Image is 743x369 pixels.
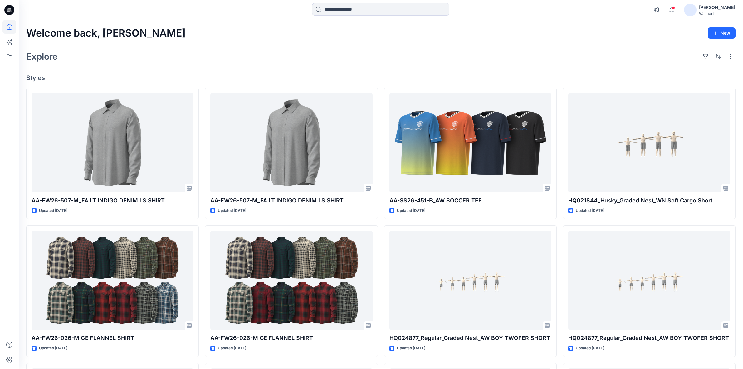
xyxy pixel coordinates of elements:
[568,334,730,342] p: HQ024877_Regular_Graded Nest_AW BOY TWOFER SHORT
[218,345,246,352] p: Updated [DATE]
[210,334,372,342] p: AA-FW26-026-M GE FLANNEL SHIRT
[699,4,735,11] div: [PERSON_NAME]
[210,196,372,205] p: AA-FW26-507-M_FA LT INDIGO DENIM LS SHIRT
[39,207,67,214] p: Updated [DATE]
[26,74,736,82] h4: Styles
[576,207,604,214] p: Updated [DATE]
[26,27,186,39] h2: Welcome back, [PERSON_NAME]
[39,345,67,352] p: Updated [DATE]
[684,4,697,16] img: avatar
[389,93,551,192] a: AA-SS26-451-B_AW SOCCER TEE
[389,231,551,330] a: HQ024877_Regular_Graded Nest_AW BOY TWOFER SHORT
[32,334,193,342] p: AA-FW26-026-M GE FLANNEL SHIRT
[708,27,736,39] button: New
[389,334,551,342] p: HQ024877_Regular_Graded Nest_AW BOY TWOFER SHORT
[576,345,604,352] p: Updated [DATE]
[26,52,58,62] h2: Explore
[32,231,193,330] a: AA-FW26-026-M GE FLANNEL SHIRT
[218,207,246,214] p: Updated [DATE]
[32,93,193,192] a: AA-FW26-507-M_FA LT INDIGO DENIM LS SHIRT
[699,11,735,16] div: Walmart
[568,196,730,205] p: HQ021844_Husky_Graded Nest_WN Soft Cargo Short
[397,207,425,214] p: Updated [DATE]
[389,196,551,205] p: AA-SS26-451-B_AW SOCCER TEE
[568,93,730,192] a: HQ021844_Husky_Graded Nest_WN Soft Cargo Short
[210,93,372,192] a: AA-FW26-507-M_FA LT INDIGO DENIM LS SHIRT
[397,345,425,352] p: Updated [DATE]
[32,196,193,205] p: AA-FW26-507-M_FA LT INDIGO DENIM LS SHIRT
[568,231,730,330] a: HQ024877_Regular_Graded Nest_AW BOY TWOFER SHORT
[210,231,372,330] a: AA-FW26-026-M GE FLANNEL SHIRT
